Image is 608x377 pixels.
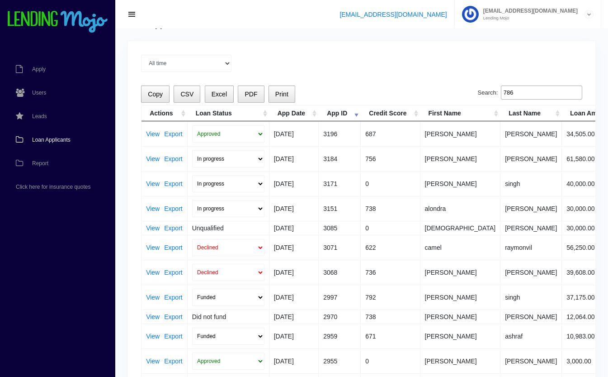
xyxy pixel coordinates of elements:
label: Search: [478,86,582,100]
a: Export [164,269,182,276]
td: [PERSON_NAME] [420,285,501,310]
span: Copy [148,91,163,98]
td: [PERSON_NAME] [500,146,562,171]
td: [PERSON_NAME] [500,348,562,373]
span: Users [32,90,46,95]
td: [DATE] [269,121,319,146]
a: Export [164,131,182,137]
td: 3071 [319,235,361,260]
span: Excel [212,91,227,98]
td: 738 [361,310,420,324]
a: [EMAIL_ADDRESS][DOMAIN_NAME] [339,11,447,18]
th: App ID: activate to sort column ascending [319,105,361,121]
td: 3184 [319,146,361,171]
a: View [146,181,160,187]
td: [DEMOGRAPHIC_DATA] [420,221,501,235]
a: Export [164,333,182,339]
td: [PERSON_NAME] [420,146,501,171]
th: Last Name: activate to sort column ascending [500,105,562,121]
td: 0 [361,171,420,196]
td: [PERSON_NAME] [420,310,501,324]
a: View [146,156,160,162]
th: Loan Status: activate to sort column ascending [188,105,269,121]
a: View [146,314,160,320]
span: CSV [180,91,193,98]
td: raymonvil [500,235,562,260]
a: View [146,269,160,276]
a: Export [164,181,182,187]
th: Actions: activate to sort column ascending [141,105,188,121]
td: alondra [420,196,501,221]
a: View [146,205,160,212]
span: Leads [32,114,47,119]
td: singh [500,171,562,196]
th: Credit Score: activate to sort column ascending [361,105,420,121]
a: View [146,294,160,301]
td: [DATE] [269,196,319,221]
a: View [146,131,160,137]
th: First Name: activate to sort column ascending [420,105,501,121]
button: Print [269,86,295,103]
button: Excel [205,86,234,103]
td: [PERSON_NAME] [500,221,562,235]
span: Report [32,161,48,166]
a: Export [164,244,182,251]
td: ashraf [500,324,562,348]
td: camel [420,235,501,260]
td: 3196 [319,121,361,146]
span: PDF [245,91,257,98]
td: 2959 [319,324,361,348]
span: Apply [32,67,46,72]
td: [PERSON_NAME] [500,196,562,221]
a: View [146,244,160,251]
td: [PERSON_NAME] [420,324,501,348]
span: [EMAIL_ADDRESS][DOMAIN_NAME] [479,8,578,14]
td: 3068 [319,260,361,285]
td: [DATE] [269,221,319,235]
td: [DATE] [269,285,319,310]
a: Export [164,358,182,364]
small: Lending Mojo [479,16,578,20]
td: 2997 [319,285,361,310]
button: Copy [141,86,170,103]
td: [DATE] [269,324,319,348]
td: 3085 [319,221,361,235]
td: Did not fund [188,310,269,324]
td: [PERSON_NAME] [420,348,501,373]
td: 736 [361,260,420,285]
a: View [146,333,160,339]
th: App Date: activate to sort column ascending [269,105,319,121]
span: Click here for insurance quotes [16,184,90,190]
td: 2955 [319,348,361,373]
td: 622 [361,235,420,260]
td: Unqualified [188,221,269,235]
span: Print [275,91,288,98]
td: [DATE] [269,146,319,171]
td: [PERSON_NAME] [500,310,562,324]
td: 738 [361,196,420,221]
td: 687 [361,121,420,146]
img: logo-small.png [7,11,108,33]
a: Export [164,294,182,301]
td: 3151 [319,196,361,221]
input: Search: [501,86,582,100]
td: 792 [361,285,420,310]
td: 3171 [319,171,361,196]
td: 0 [361,221,420,235]
td: [DATE] [269,171,319,196]
td: 671 [361,324,420,348]
td: singh [500,285,562,310]
a: Export [164,156,182,162]
td: [DATE] [269,260,319,285]
a: Export [164,314,182,320]
img: Profile image [462,6,479,23]
td: [DATE] [269,310,319,324]
a: View [146,358,160,364]
button: PDF [238,86,264,103]
td: 2970 [319,310,361,324]
td: 0 [361,348,420,373]
button: CSV [174,86,200,103]
a: Export [164,205,182,212]
td: 756 [361,146,420,171]
td: [PERSON_NAME] [500,260,562,285]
